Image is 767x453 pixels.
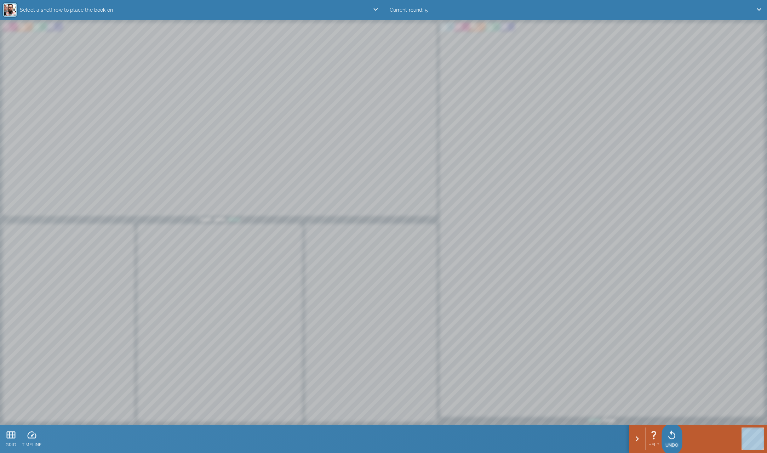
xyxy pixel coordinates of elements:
p: Select a shelf row to place the book on [17,3,372,17]
div: ; [645,425,646,453]
p: UNDO [665,442,679,448]
p: TIMELINE [22,442,41,448]
p: GRID [6,442,16,448]
img: 6e4765a2aa07ad520ea21299820a100d.png [4,4,16,16]
p: HELP [648,442,659,448]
